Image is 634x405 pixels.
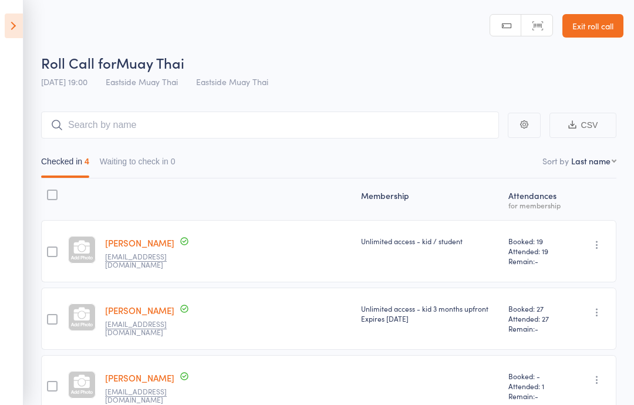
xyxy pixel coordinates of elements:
[508,323,565,333] span: Remain:
[85,157,89,166] div: 4
[508,201,565,209] div: for membership
[535,256,538,266] span: -
[562,14,623,38] a: Exit roll call
[105,304,174,316] a: [PERSON_NAME]
[508,391,565,401] span: Remain:
[361,313,499,323] div: Expires [DATE]
[508,371,565,381] span: Booked: -
[504,184,570,215] div: Atten­dances
[105,372,174,384] a: [PERSON_NAME]
[116,53,184,72] span: Muay Thai
[535,323,538,333] span: -
[542,155,569,167] label: Sort by
[549,113,616,138] button: CSV
[196,76,268,87] span: Eastside Muay Thai
[105,387,181,404] small: peppe.aus@hotmail.com
[41,112,499,139] input: Search by name
[508,303,565,313] span: Booked: 27
[106,76,178,87] span: Eastside Muay Thai
[535,391,538,401] span: -
[105,237,174,249] a: [PERSON_NAME]
[100,151,176,178] button: Waiting to check in0
[105,320,181,337] small: maximogubargomez@gmail.com
[361,236,499,246] div: Unlimited access - kid / student
[508,381,565,391] span: Attended: 1
[41,76,87,87] span: [DATE] 19:00
[171,157,176,166] div: 0
[508,236,565,246] span: Booked: 19
[508,313,565,323] span: Attended: 27
[571,155,611,167] div: Last name
[41,151,89,178] button: Checked in4
[356,184,504,215] div: Membership
[41,53,116,72] span: Roll Call for
[508,256,565,266] span: Remain:
[105,252,181,269] small: aaronsdaniel@gmail.com
[361,303,499,323] div: Unlimited access - kid 3 months upfront
[508,246,565,256] span: Attended: 19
